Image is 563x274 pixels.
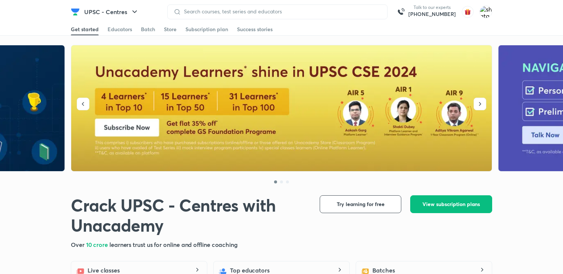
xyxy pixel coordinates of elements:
div: Subscription plan [185,26,228,33]
a: Subscription plan [185,23,228,35]
span: learners trust us for online and offline coaching [109,241,238,248]
span: Try learning for free [337,200,385,208]
a: Batch [141,23,155,35]
button: View subscription plans [410,195,492,213]
a: Success stories [237,23,273,35]
input: Search courses, test series and educators [181,9,381,14]
div: Success stories [237,26,273,33]
span: Over [71,241,86,248]
a: Get started [71,23,99,35]
a: Educators [108,23,132,35]
img: avatar [462,6,474,18]
div: Store [164,26,177,33]
img: shatakshee Dev [480,6,492,18]
div: Get started [71,26,99,33]
img: Company Logo [71,7,80,16]
h1: Crack UPSC - Centres with Unacademy [71,195,308,236]
a: Store [164,23,177,35]
button: Try learning for free [320,195,401,213]
img: call-us [394,4,408,19]
a: [PHONE_NUMBER] [408,10,456,18]
button: UPSC - Centres [80,4,144,19]
div: Educators [108,26,132,33]
span: View subscription plans [422,200,480,208]
p: Talk to our experts [408,4,456,10]
span: 10 crore [86,241,109,248]
div: Batch [141,26,155,33]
